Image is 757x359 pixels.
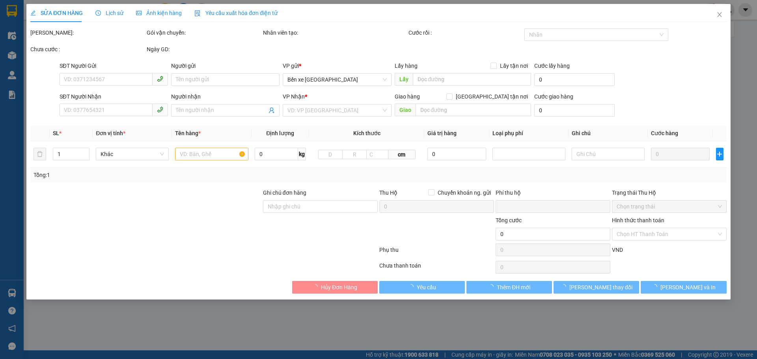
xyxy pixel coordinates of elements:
input: Cước lấy hàng [534,73,615,86]
span: [GEOGRAPHIC_DATA] tận nơi [453,92,531,101]
label: Hình thức thanh toán [612,217,664,223]
span: cm [388,150,415,159]
div: Nhân viên tạo: [263,28,407,37]
span: Định lượng [266,130,294,136]
th: Ghi chú [569,126,648,141]
div: Chưa thanh toán [378,261,495,275]
div: VP gửi [283,61,392,70]
label: Ghi chú đơn hàng [263,190,306,196]
span: loading [408,284,417,290]
span: Giao hàng [395,93,420,100]
span: user-add [269,107,275,113]
label: Cước giao hàng [534,93,573,100]
div: Người nhận [171,92,280,101]
th: Loại phụ phí [489,126,569,141]
span: phone [157,76,163,82]
div: Tổng: 1 [34,171,292,179]
span: Giao [395,104,416,116]
input: D [318,150,343,159]
input: C [366,150,388,159]
button: [PERSON_NAME] và In [641,281,727,294]
span: Chọn trạng thái [617,201,722,212]
div: Gói vận chuyển: [147,28,261,37]
span: Bến xe Hoằng Hóa [288,74,387,86]
span: kg [298,148,306,160]
span: loading [312,284,321,290]
span: phone [157,106,163,113]
span: close [716,11,723,18]
span: VND [612,247,623,253]
input: 0 [651,148,710,160]
button: Close [709,4,731,26]
span: picture [136,10,142,16]
span: Lấy tận nơi [497,61,531,70]
span: Yêu cầu xuất hóa đơn điện tử [194,10,278,16]
span: Lấy [395,73,413,86]
span: Tên hàng [175,130,201,136]
span: clock-circle [95,10,101,16]
div: SĐT Người Nhận [60,92,168,101]
span: Giá trị hàng [428,130,457,136]
span: Thêm ĐH mới [497,283,530,292]
span: Ảnh kiện hàng [136,10,182,16]
div: Trạng thái Thu Hộ [612,188,727,197]
div: Người gửi [171,61,280,70]
input: R [342,150,367,159]
div: Phí thu hộ [496,188,610,200]
span: Yêu cầu [417,283,436,292]
input: VD: Bàn, Ghế [175,148,248,160]
input: Dọc đường [416,104,531,116]
button: plus [716,148,723,160]
input: Ghi chú đơn hàng [263,200,378,213]
span: plus [716,151,723,157]
div: [PERSON_NAME]: [30,28,145,37]
input: Cước giao hàng [534,104,615,117]
label: Cước lấy hàng [534,63,570,69]
div: Cước rồi : [408,28,523,37]
span: Kích thước [353,130,380,136]
button: Thêm ĐH mới [466,281,552,294]
span: [PERSON_NAME] thay đổi [569,283,632,292]
span: SL [53,130,59,136]
span: VP Nhận [283,93,305,100]
span: Thu Hộ [379,190,397,196]
span: loading [488,284,497,290]
span: Khác [101,148,164,160]
span: Cước hàng [651,130,679,136]
span: Đơn vị tính [96,130,126,136]
input: Ghi Chú [572,148,645,160]
span: edit [30,10,36,16]
div: Chưa cước : [30,45,145,54]
div: SĐT Người Gửi [60,61,168,70]
div: Phụ thu [378,246,495,259]
span: Chuyển khoản ng. gửi [434,188,494,197]
button: [PERSON_NAME] thay đổi [554,281,639,294]
img: icon [194,10,201,17]
span: Lịch sử [95,10,123,16]
span: Tổng cước [496,217,522,223]
span: Lấy hàng [395,63,418,69]
span: SỬA ĐƠN HÀNG [30,10,83,16]
span: loading [561,284,569,290]
button: Yêu cầu [379,281,465,294]
button: delete [34,148,46,160]
input: Dọc đường [413,73,531,86]
span: [PERSON_NAME] và In [660,283,716,292]
div: Ngày GD: [147,45,261,54]
span: Hủy Đơn Hàng [321,283,357,292]
span: loading [652,284,660,290]
button: Hủy Đơn Hàng [292,281,378,294]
